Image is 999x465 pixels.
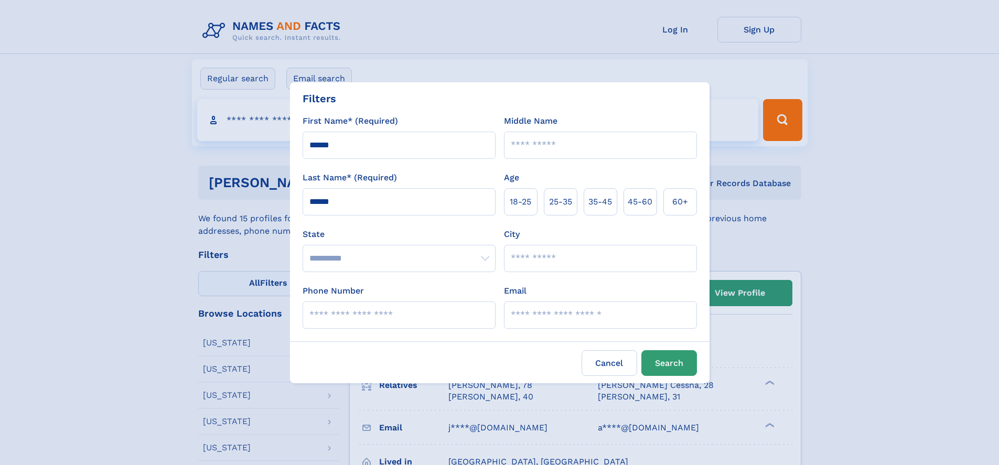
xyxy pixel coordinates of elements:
span: 45‑60 [628,196,652,208]
label: Last Name* (Required) [303,171,397,184]
span: 18‑25 [510,196,531,208]
div: Filters [303,91,336,106]
label: First Name* (Required) [303,115,398,127]
label: Email [504,285,527,297]
label: Cancel [582,350,637,376]
span: 25‑35 [549,196,572,208]
label: Middle Name [504,115,557,127]
button: Search [641,350,697,376]
label: State [303,228,496,241]
label: City [504,228,520,241]
span: 60+ [672,196,688,208]
label: Age [504,171,519,184]
label: Phone Number [303,285,364,297]
span: 35‑45 [588,196,612,208]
